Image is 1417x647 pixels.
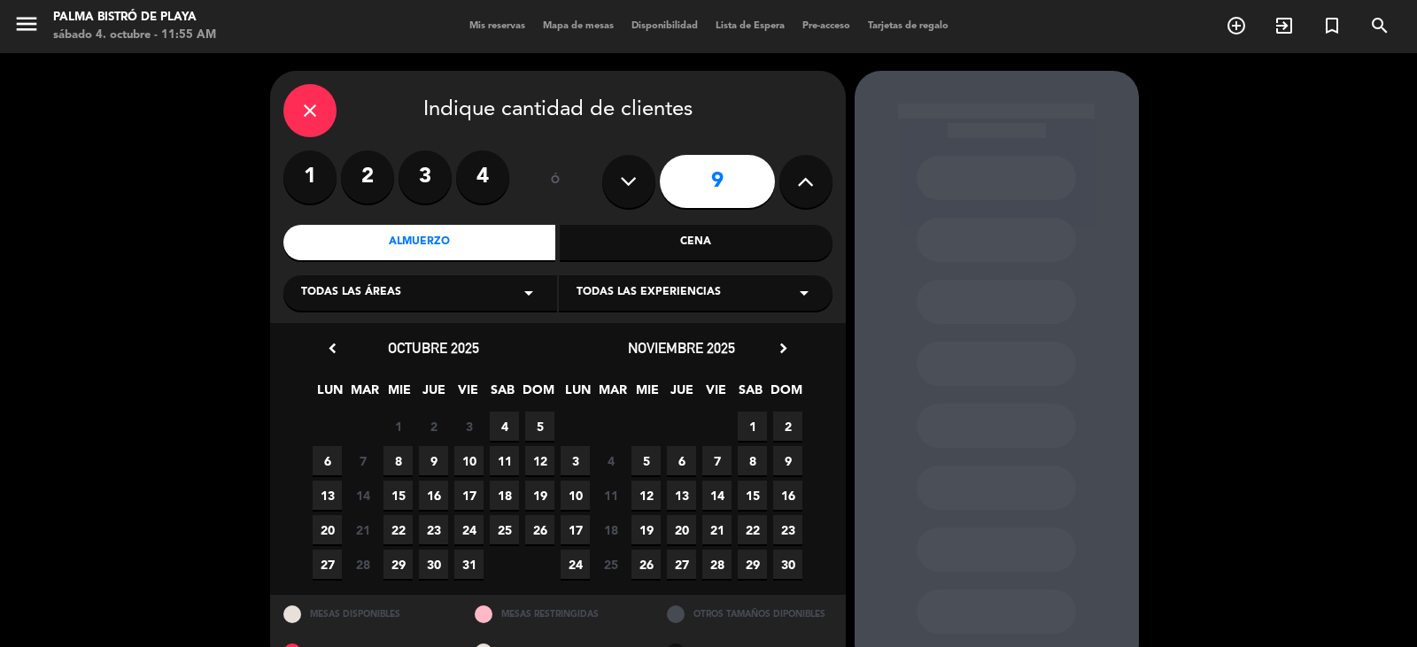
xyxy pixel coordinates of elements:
span: 2 [773,412,802,441]
span: 13 [313,481,342,510]
i: close [299,100,321,121]
span: Tarjetas de regalo [859,21,957,31]
span: 9 [419,446,448,475]
span: Lista de Espera [707,21,794,31]
span: 24 [454,515,484,544]
span: Pre-acceso [794,21,859,31]
span: JUE [667,380,696,409]
i: chevron_left [323,339,342,358]
span: 26 [631,550,661,579]
span: 23 [773,515,802,544]
span: 23 [419,515,448,544]
span: 31 [454,550,484,579]
span: 27 [313,550,342,579]
span: 7 [702,446,732,475]
div: Cena [560,225,832,260]
i: add_circle_outline [1226,15,1247,36]
span: DOM [770,380,800,409]
i: search [1369,15,1390,36]
i: arrow_drop_down [794,282,815,304]
label: 1 [283,150,337,204]
span: 14 [348,481,377,510]
span: 24 [561,550,590,579]
div: MESAS DISPONIBLES [270,595,462,633]
span: 11 [490,446,519,475]
button: menu [13,11,40,43]
span: Disponibilidad [623,21,707,31]
span: 3 [561,446,590,475]
span: octubre 2025 [388,339,479,357]
span: MAR [350,380,379,409]
div: OTROS TAMAÑOS DIPONIBLES [654,595,846,633]
label: 4 [456,150,509,204]
span: 26 [525,515,554,544]
div: ó [527,150,585,212]
i: exit_to_app [1274,15,1295,36]
span: 21 [348,515,377,544]
span: 15 [383,481,413,510]
span: 25 [596,550,625,579]
span: Mis reservas [461,21,534,31]
span: Todas las áreas [301,284,401,302]
span: MAR [598,380,627,409]
label: 3 [399,150,452,204]
div: MESAS RESTRINGIDAS [461,595,654,633]
span: 29 [738,550,767,579]
span: 12 [631,481,661,510]
span: JUE [419,380,448,409]
span: 20 [313,515,342,544]
span: SAB [488,380,517,409]
span: 11 [596,481,625,510]
span: 19 [525,481,554,510]
span: 28 [702,550,732,579]
i: arrow_drop_down [518,282,539,304]
i: turned_in_not [1321,15,1343,36]
span: 17 [561,515,590,544]
i: chevron_right [774,339,793,358]
span: 29 [383,550,413,579]
span: 18 [596,515,625,544]
span: 30 [419,550,448,579]
span: 16 [773,481,802,510]
span: 3 [454,412,484,441]
div: Almuerzo [283,225,556,260]
span: 18 [490,481,519,510]
span: 8 [738,446,767,475]
div: Indique cantidad de clientes [283,84,832,137]
span: 19 [631,515,661,544]
span: 14 [702,481,732,510]
span: 9 [773,446,802,475]
span: 15 [738,481,767,510]
span: 1 [383,412,413,441]
span: VIE [453,380,483,409]
span: 10 [454,446,484,475]
span: 12 [525,446,554,475]
span: MIE [632,380,662,409]
div: Palma Bistró de Playa [53,9,216,27]
span: 5 [525,412,554,441]
span: 25 [490,515,519,544]
label: 2 [341,150,394,204]
span: noviembre 2025 [628,339,735,357]
span: VIE [701,380,731,409]
span: Todas las experiencias [577,284,721,302]
span: 27 [667,550,696,579]
span: 30 [773,550,802,579]
span: 17 [454,481,484,510]
div: sábado 4. octubre - 11:55 AM [53,27,216,44]
span: 6 [667,446,696,475]
span: Mapa de mesas [534,21,623,31]
span: 5 [631,446,661,475]
span: SAB [736,380,765,409]
span: MIE [384,380,414,409]
span: 4 [490,412,519,441]
span: LUN [563,380,592,409]
span: 2 [419,412,448,441]
span: 16 [419,481,448,510]
span: 7 [348,446,377,475]
span: 10 [561,481,590,510]
span: 21 [702,515,732,544]
span: 20 [667,515,696,544]
span: 28 [348,550,377,579]
span: 1 [738,412,767,441]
